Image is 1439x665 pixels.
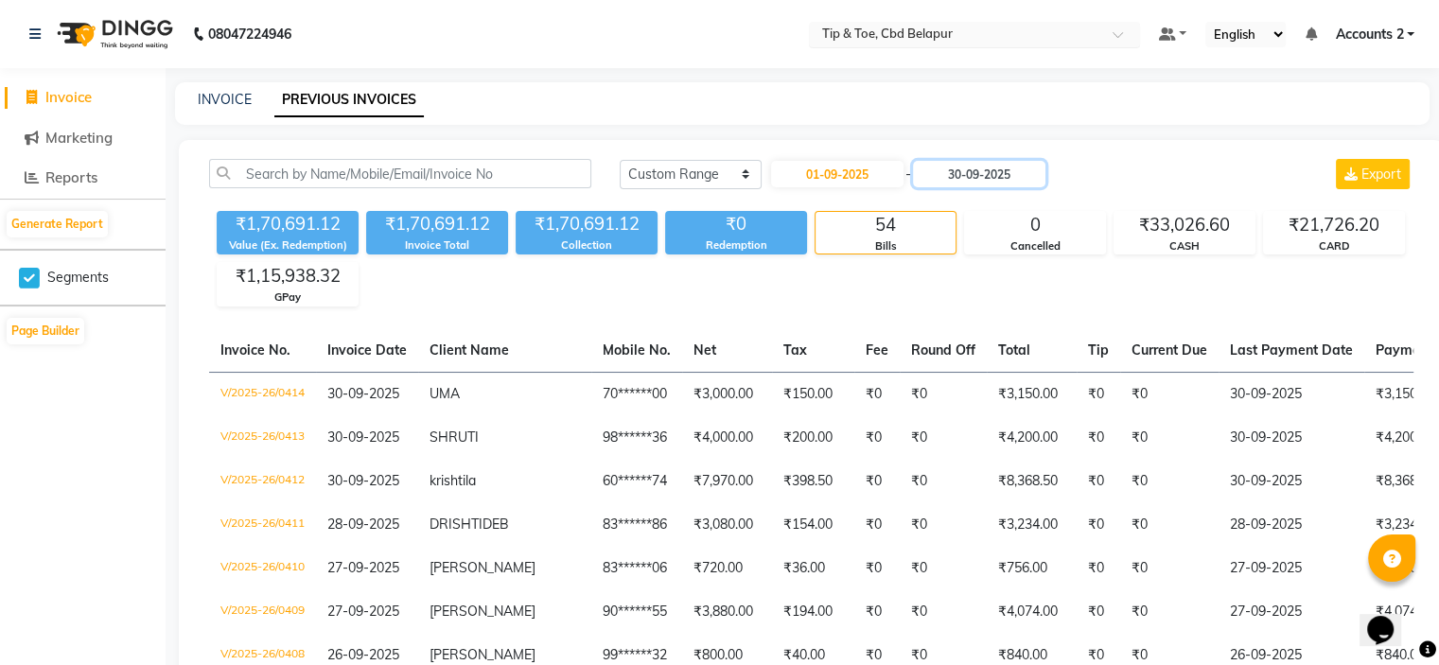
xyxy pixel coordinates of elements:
td: ₹0 [900,503,987,547]
td: V/2025-26/0409 [209,590,316,634]
td: ₹0 [1077,460,1120,503]
td: ₹0 [900,416,987,460]
div: Bills [816,238,956,254]
td: ₹0 [1120,547,1219,590]
span: Marketing [45,129,113,147]
div: Cancelled [965,238,1105,254]
td: ₹0 [1120,590,1219,634]
span: 28-09-2025 [327,516,399,533]
span: Last Payment Date [1230,341,1353,359]
td: ₹4,074.00 [987,590,1077,634]
td: ₹720.00 [682,547,772,590]
td: ₹7,970.00 [682,460,772,503]
td: ₹194.00 [772,590,854,634]
div: ₹33,026.60 [1114,212,1255,238]
td: 27-09-2025 [1219,547,1364,590]
span: Fee [866,341,888,359]
button: Export [1336,159,1410,189]
td: ₹0 [854,547,900,590]
div: 0 [965,212,1105,238]
div: Redemption [665,237,807,254]
td: ₹0 [1077,547,1120,590]
a: Invoice [5,87,161,109]
td: ₹0 [1077,416,1120,460]
td: V/2025-26/0411 [209,503,316,547]
td: ₹200.00 [772,416,854,460]
td: 28-09-2025 [1219,503,1364,547]
span: Accounts 2 [1335,25,1403,44]
td: ₹0 [900,547,987,590]
span: 30-09-2025 [327,429,399,446]
td: ₹150.00 [772,372,854,416]
input: Start Date [771,161,904,187]
td: 30-09-2025 [1219,372,1364,416]
button: Generate Report [7,211,108,237]
div: ₹1,70,691.12 [366,211,508,237]
span: [PERSON_NAME] [430,559,535,576]
div: ₹21,726.20 [1264,212,1404,238]
span: Total [998,341,1030,359]
td: 30-09-2025 [1219,416,1364,460]
span: DRISHTI [430,516,483,533]
td: 30-09-2025 [1219,460,1364,503]
td: ₹4,000.00 [682,416,772,460]
span: [PERSON_NAME] [430,646,535,663]
span: Mobile No. [603,341,671,359]
span: Invoice No. [220,341,290,359]
span: DEB [483,516,509,533]
td: ₹0 [1120,460,1219,503]
td: ₹0 [854,460,900,503]
td: ₹0 [854,590,900,634]
span: Current Due [1132,341,1207,359]
td: ₹3,080.00 [682,503,772,547]
div: ₹1,15,938.32 [218,263,358,289]
img: logo [48,8,178,61]
span: 26-09-2025 [327,646,399,663]
td: ₹36.00 [772,547,854,590]
input: Search by Name/Mobile/Email/Invoice No [209,159,591,188]
b: 08047224946 [208,8,291,61]
button: Page Builder [7,318,84,344]
span: Tip [1088,341,1109,359]
span: 27-09-2025 [327,559,399,576]
td: ₹3,150.00 [987,372,1077,416]
td: ₹154.00 [772,503,854,547]
td: ₹0 [1120,503,1219,547]
td: ₹0 [1077,372,1120,416]
a: Marketing [5,128,161,149]
td: ₹0 [900,372,987,416]
span: Tax [783,341,807,359]
td: ₹398.50 [772,460,854,503]
td: ₹0 [854,503,900,547]
div: ₹1,70,691.12 [217,211,359,237]
td: V/2025-26/0413 [209,416,316,460]
span: Net [693,341,716,359]
div: Invoice Total [366,237,508,254]
span: krishtila [430,472,476,489]
input: End Date [913,161,1045,187]
td: ₹3,234.00 [987,503,1077,547]
span: UMA [430,385,460,402]
span: [PERSON_NAME] [430,603,535,620]
span: Invoice [45,88,92,106]
div: GPay [218,289,358,306]
td: ₹0 [900,590,987,634]
td: ₹0 [1120,416,1219,460]
td: ₹0 [854,416,900,460]
span: - [905,165,911,184]
div: CARD [1264,238,1404,254]
span: 30-09-2025 [327,472,399,489]
span: Round Off [911,341,975,359]
td: ₹0 [1120,372,1219,416]
span: 27-09-2025 [327,603,399,620]
span: Export [1361,166,1401,183]
td: ₹0 [1077,503,1120,547]
td: ₹3,000.00 [682,372,772,416]
span: Client Name [430,341,509,359]
a: PREVIOUS INVOICES [274,83,424,117]
div: CASH [1114,238,1255,254]
div: Value (Ex. Redemption) [217,237,359,254]
td: ₹0 [1077,590,1120,634]
td: ₹3,880.00 [682,590,772,634]
span: Reports [45,168,97,186]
